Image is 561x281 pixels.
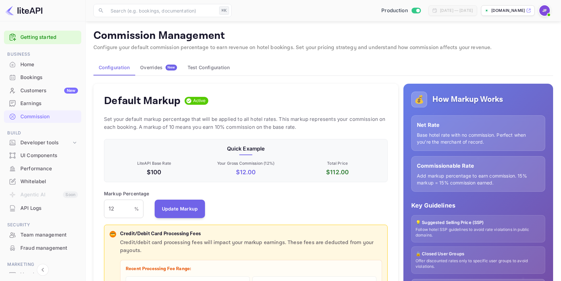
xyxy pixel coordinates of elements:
[4,110,81,123] div: Commission
[20,34,78,41] a: Getting started
[4,71,81,84] div: Bookings
[182,60,235,75] button: Test Configuration
[110,160,199,166] p: LiteAPI Base Rate
[4,175,81,188] div: Whitelabel
[20,178,78,185] div: Whitelabel
[4,229,81,241] a: Team management
[93,29,553,42] p: Commission Management
[4,84,81,97] div: CustomersNew
[110,145,382,153] p: Quick Example
[4,137,81,149] div: Developer tools
[104,200,134,218] input: 0
[414,94,424,105] p: 💰
[110,168,199,177] p: $100
[4,58,81,70] a: Home
[4,162,81,175] div: Performance
[4,51,81,58] span: Business
[20,205,78,212] div: API Logs
[4,202,81,214] a: API Logs
[104,94,181,107] h4: Default Markup
[4,242,81,254] a: Fraud management
[416,258,541,269] p: Offer discounted rates only to specific user groups to avoid violations.
[4,110,81,123] a: Commission
[416,219,541,226] p: 💡 Suggested Selling Price (SSP)
[539,5,550,16] img: Jenny Frimer
[134,205,139,212] p: %
[201,160,291,166] p: Your Gross Commission ( 12 %)
[4,97,81,110] div: Earnings
[140,65,177,70] div: Overrides
[411,201,545,210] p: Key Guidelines
[93,44,553,52] p: Configure your default commission percentage to earn revenue on hotel bookings. Set your pricing ...
[4,175,81,187] a: Whitelabel
[93,60,135,75] button: Configuration
[201,168,291,177] p: $ 12.00
[379,7,423,14] div: Switch to Sandbox mode
[20,113,78,121] div: Commission
[104,190,149,197] p: Markup Percentage
[104,115,388,131] p: Set your default markup percentage that will be applied to all hotel rates. This markup represent...
[20,244,78,252] div: Fraud management
[416,227,541,238] p: Follow hotel SSP guidelines to avoid rate violations in public domains.
[20,100,78,107] div: Earnings
[417,162,540,170] p: Commissionable Rate
[219,6,229,15] div: ⌘K
[37,264,49,276] button: Collapse navigation
[155,200,205,218] button: Update Markup
[20,271,78,279] div: Vouchers
[120,230,382,238] p: Credit/Debit Card Processing Fees
[20,61,78,69] div: Home
[416,251,541,257] p: 🔒 Closed User Groups
[5,5,42,16] img: LiteAPI logo
[4,58,81,71] div: Home
[4,162,81,175] a: Performance
[4,261,81,268] span: Marketing
[20,152,78,159] div: UI Components
[417,121,540,129] p: Net Rate
[120,239,382,255] p: Credit/debit card processing fees will impact your markup earnings. These fees are deducted from ...
[4,268,81,281] a: Vouchers
[4,149,81,162] div: UI Components
[417,172,540,186] p: Add markup percentage to earn commission. 15% markup = 15% commission earned.
[417,131,540,145] p: Base hotel rate with no commission. Perfect when you're the merchant of record.
[20,165,78,173] div: Performance
[110,231,115,237] p: 💳
[4,84,81,97] a: CustomersNew
[64,88,78,94] div: New
[4,129,81,137] span: Build
[126,266,376,272] p: Recent Processing Fee Range:
[4,202,81,215] div: API Logs
[4,221,81,229] span: Security
[432,94,503,105] h5: How Markup Works
[20,231,78,239] div: Team management
[491,8,525,14] p: [DOMAIN_NAME]
[191,98,209,104] span: Active
[4,149,81,161] a: UI Components
[440,8,473,14] div: [DATE] — [DATE]
[293,168,382,177] p: $ 112.00
[4,31,81,44] div: Getting started
[166,65,177,70] span: New
[20,87,78,95] div: Customers
[107,4,217,17] input: Search (e.g. bookings, documentation)
[20,74,78,81] div: Bookings
[4,97,81,109] a: Earnings
[293,160,382,166] p: Total Price
[4,71,81,83] a: Bookings
[20,139,71,147] div: Developer tools
[381,7,408,14] span: Production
